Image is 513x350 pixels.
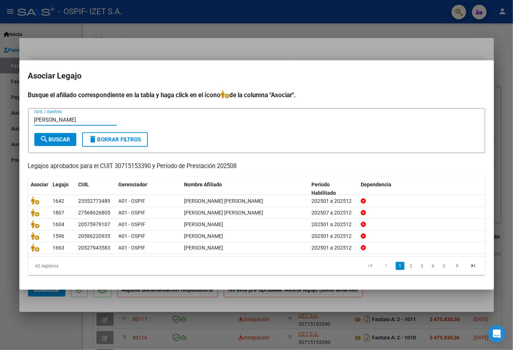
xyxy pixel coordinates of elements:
span: Legajo [53,182,69,187]
mat-icon: delete [89,135,97,144]
span: 1663 [53,245,65,251]
datatable-header-cell: Legajo [50,177,76,201]
span: Buscar [40,136,70,143]
span: 1604 [53,221,65,227]
a: go to previous page [380,262,394,270]
span: PEREIRA ADRIEL JOEL [184,245,223,251]
div: 27568626805 [79,209,111,217]
p: Legajos aprobados para el CUIT 30715153390 y Período de Prestación 202508 [28,162,485,171]
li: page 4 [428,260,439,272]
span: CUIL [79,182,89,187]
span: A01 - OSPIF [119,210,146,216]
a: go to first page [364,262,378,270]
span: A01 - OSPIF [119,245,146,251]
a: 2 [407,262,416,270]
span: A01 - OSPIF [119,198,146,204]
span: Gerenciador [119,182,148,187]
datatable-header-cell: Asociar [28,177,50,201]
datatable-header-cell: Periodo Habilitado [309,177,358,201]
h4: Busque el afiliado correspondiente en la tabla y haga click en el ícono de la columna "Asociar". [28,90,485,100]
mat-icon: search [40,135,49,144]
span: Periodo Habilitado [311,182,336,196]
a: 4 [429,262,437,270]
div: 20527943583 [79,244,111,252]
span: A01 - OSPIF [119,221,146,227]
span: Dependencia [361,182,391,187]
h2: Asociar Legajo [28,69,485,83]
div: 43 registros [28,257,118,275]
span: Asociar [31,182,49,187]
datatable-header-cell: CUIL [76,177,116,201]
span: 1807 [53,210,65,216]
a: 5 [440,262,448,270]
div: 23552773489 [79,197,111,205]
div: 202501 a 202512 [311,220,355,229]
span: A01 - OSPIF [119,233,146,239]
datatable-header-cell: Dependencia [358,177,485,201]
div: 20586220935 [79,232,111,240]
span: SCHENONE SCELATTO MIA ABIGAIL [184,210,264,216]
span: VOEFFRAY WALTER TAHIEL [184,233,223,239]
a: 3 [418,262,426,270]
button: Buscar [34,133,76,146]
div: 202501 a 202512 [311,197,355,205]
div: 202507 a 202512 [311,209,355,217]
span: Nombre Afiliado [184,182,222,187]
span: Borrar Filtros [89,136,141,143]
div: 202501 a 202512 [311,244,355,252]
span: 1642 [53,198,65,204]
li: page 1 [395,260,406,272]
div: 20575979107 [79,220,111,229]
li: page 2 [406,260,417,272]
button: Borrar Filtros [82,132,148,147]
span: 1596 [53,233,65,239]
datatable-header-cell: Gerenciador [116,177,181,201]
li: page 3 [417,260,428,272]
span: GONZALEZ MARTINEZ OSCAR ABEL [184,198,264,204]
span: ALCARAZ SANTINO NAHUEL [184,221,223,227]
div: 202501 a 202512 [311,232,355,240]
div: Open Intercom Messenger [488,325,506,343]
a: go to last page [467,262,481,270]
datatable-header-cell: Nombre Afiliado [181,177,309,201]
li: page 5 [439,260,449,272]
a: go to next page [451,262,464,270]
a: 1 [396,262,405,270]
